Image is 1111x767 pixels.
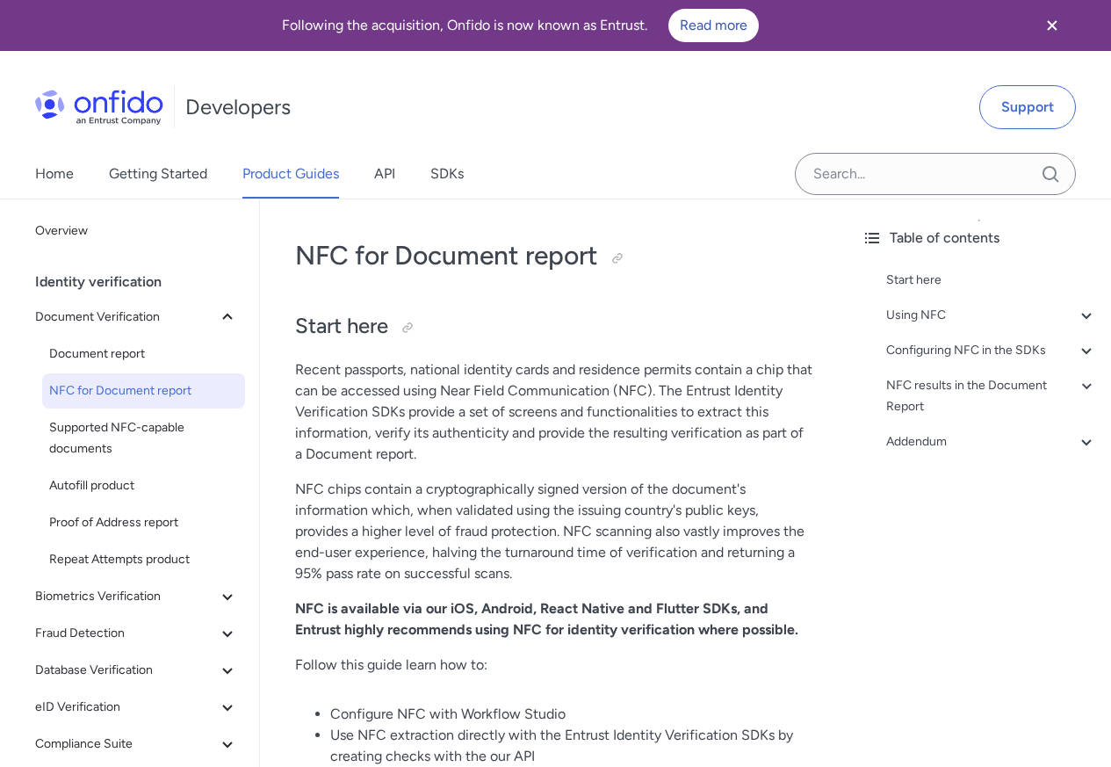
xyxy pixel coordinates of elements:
[295,479,812,584] p: NFC chips contain a cryptographically signed version of the document's information which, when va...
[109,149,207,199] a: Getting Started
[28,579,245,614] button: Biometrics Verification
[42,505,245,540] a: Proof of Address report
[185,93,291,121] h1: Developers
[295,600,798,638] strong: NFC is available via our iOS, Android, React Native and Flutter SDKs, and Entrust highly recommen...
[979,85,1076,129] a: Support
[49,417,238,459] span: Supported NFC-capable documents
[49,475,238,496] span: Autofill product
[28,690,245,725] button: eID Verification
[295,359,812,465] p: Recent passports, national identity cards and residence permits contain a chip that can be access...
[42,410,245,467] a: Supported NFC-capable documents
[28,213,245,249] a: Overview
[242,149,339,199] a: Product Guides
[886,305,1097,326] a: Using NFC
[28,616,245,651] button: Fraud Detection
[295,312,812,342] h2: Start here
[49,380,238,402] span: NFC for Document report
[35,90,163,125] img: Onfido Logo
[330,725,812,767] li: Use NFC extraction directly with the Entrust Identity Verification SDKs by creating checks with t...
[28,727,245,762] button: Compliance Suite
[21,9,1020,42] div: Following the acquisition, Onfido is now known as Entrust.
[49,344,238,365] span: Document report
[28,300,245,335] button: Document Verification
[35,307,217,328] span: Document Verification
[295,238,812,273] h1: NFC for Document report
[42,468,245,503] a: Autofill product
[35,586,217,607] span: Biometrics Verification
[35,734,217,755] span: Compliance Suite
[42,336,245,372] a: Document report
[28,653,245,688] button: Database Verification
[35,697,217,718] span: eID Verification
[35,264,252,300] div: Identity verification
[35,221,238,242] span: Overview
[886,431,1097,452] a: Addendum
[42,373,245,409] a: NFC for Document report
[886,375,1097,417] a: NFC results in the Document Report
[35,149,74,199] a: Home
[886,340,1097,361] a: Configuring NFC in the SDKs
[42,542,245,577] a: Repeat Attempts product
[795,153,1076,195] input: Onfido search input field
[886,270,1097,291] a: Start here
[374,149,395,199] a: API
[35,623,217,644] span: Fraud Detection
[1020,4,1085,47] button: Close banner
[330,704,812,725] li: Configure NFC with Workflow Studio
[1042,15,1063,36] svg: Close banner
[430,149,464,199] a: SDKs
[49,549,238,570] span: Repeat Attempts product
[35,660,217,681] span: Database Verification
[49,512,238,533] span: Proof of Address report
[668,9,759,42] a: Read more
[862,228,1097,249] div: Table of contents
[295,655,812,676] p: Follow this guide learn how to:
